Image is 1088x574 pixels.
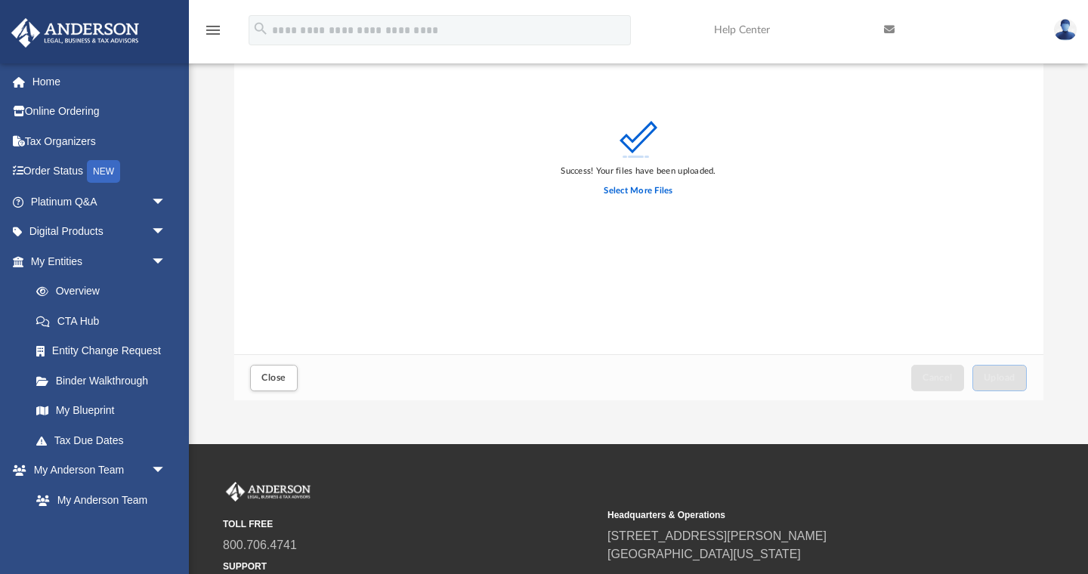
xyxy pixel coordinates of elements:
[1054,19,1077,41] img: User Pic
[21,396,181,426] a: My Blueprint
[604,184,672,198] label: Select More Files
[11,97,189,127] a: Online Ordering
[21,306,189,336] a: CTA Hub
[223,560,597,573] small: SUPPORT
[151,455,181,486] span: arrow_drop_down
[607,548,801,560] a: [GEOGRAPHIC_DATA][US_STATE]
[561,165,716,178] div: Success! Your files have been uploaded.
[911,365,964,391] button: Cancel
[204,29,222,39] a: menu
[223,539,297,551] a: 800.706.4741
[252,20,269,37] i: search
[21,485,174,515] a: My Anderson Team
[21,276,189,307] a: Overview
[21,425,189,455] a: Tax Due Dates
[11,126,189,156] a: Tax Organizers
[7,18,144,48] img: Anderson Advisors Platinum Portal
[21,336,189,366] a: Entity Change Request
[261,373,286,382] span: Close
[11,246,189,276] a: My Entitiesarrow_drop_down
[11,66,189,97] a: Home
[21,515,181,545] a: Anderson System
[151,246,181,277] span: arrow_drop_down
[151,217,181,248] span: arrow_drop_down
[250,365,297,391] button: Close
[11,455,181,486] a: My Anderson Teamarrow_drop_down
[223,482,314,501] img: Anderson Advisors Platinum Portal
[151,187,181,218] span: arrow_drop_down
[607,529,827,542] a: [STREET_ADDRESS][PERSON_NAME]
[972,365,1027,391] button: Upload
[204,21,222,39] i: menu
[984,373,1015,382] span: Upload
[11,217,189,247] a: Digital Productsarrow_drop_down
[11,156,189,187] a: Order StatusNEW
[223,517,597,531] small: TOLL FREE
[87,160,120,183] div: NEW
[607,508,981,522] small: Headquarters & Operations
[923,373,953,382] span: Cancel
[11,187,189,217] a: Platinum Q&Aarrow_drop_down
[21,366,189,396] a: Binder Walkthrough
